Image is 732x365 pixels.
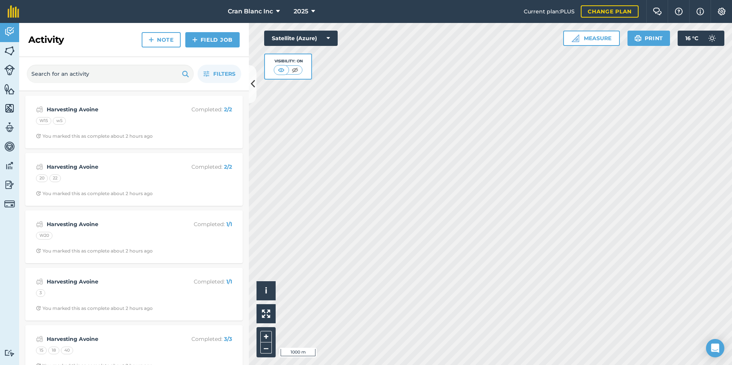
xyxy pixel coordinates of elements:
button: – [260,342,272,354]
button: i [257,281,276,300]
img: A question mark icon [674,8,683,15]
button: Filters [198,65,241,83]
img: svg+xml;base64,PD94bWwgdmVyc2lvbj0iMS4wIiBlbmNvZGluZz0idXRmLTgiPz4KPCEtLSBHZW5lcmF0b3I6IEFkb2JlIE... [4,199,15,209]
button: + [260,331,272,342]
div: 18 [48,347,59,354]
img: svg+xml;base64,PD94bWwgdmVyc2lvbj0iMS4wIiBlbmNvZGluZz0idXRmLTgiPz4KPCEtLSBHZW5lcmF0b3I6IEFkb2JlIE... [36,220,43,229]
div: 22 [49,174,61,182]
a: Note [142,32,181,47]
img: svg+xml;base64,PD94bWwgdmVyc2lvbj0iMS4wIiBlbmNvZGluZz0idXRmLTgiPz4KPCEtLSBHZW5lcmF0b3I6IEFkb2JlIE... [704,31,720,46]
img: svg+xml;base64,PD94bWwgdmVyc2lvbj0iMS4wIiBlbmNvZGluZz0idXRmLTgiPz4KPCEtLSBHZW5lcmF0b3I6IEFkb2JlIE... [36,277,43,286]
img: svg+xml;base64,PHN2ZyB4bWxucz0iaHR0cDovL3d3dy53My5vcmcvMjAwMC9zdmciIHdpZHRoPSI1NiIgaGVpZ2h0PSI2MC... [4,83,15,95]
a: Field Job [185,32,240,47]
img: svg+xml;base64,PD94bWwgdmVyc2lvbj0iMS4wIiBlbmNvZGluZz0idXRmLTgiPz4KPCEtLSBHZW5lcmF0b3I6IEFkb2JlIE... [36,162,43,171]
p: Completed : [171,163,232,171]
img: svg+xml;base64,PHN2ZyB4bWxucz0iaHR0cDovL3d3dy53My5vcmcvMjAwMC9zdmciIHdpZHRoPSIxOSIgaGVpZ2h0PSIyNC... [182,69,189,78]
strong: Harvesting Avoine [47,163,168,171]
img: svg+xml;base64,PHN2ZyB4bWxucz0iaHR0cDovL3d3dy53My5vcmcvMjAwMC9zdmciIHdpZHRoPSIxOSIgaGVpZ2h0PSIyNC... [634,34,642,43]
button: 16 °C [678,31,724,46]
a: Change plan [581,5,639,18]
strong: 2 / 2 [224,106,232,113]
img: svg+xml;base64,PHN2ZyB4bWxucz0iaHR0cDovL3d3dy53My5vcmcvMjAwMC9zdmciIHdpZHRoPSI1MCIgaGVpZ2h0PSI0MC... [276,66,286,74]
strong: 2 / 2 [224,163,232,170]
img: svg+xml;base64,PD94bWwgdmVyc2lvbj0iMS4wIiBlbmNvZGluZz0idXRmLTgiPz4KPCEtLSBHZW5lcmF0b3I6IEFkb2JlIE... [4,141,15,152]
img: svg+xml;base64,PD94bWwgdmVyc2lvbj0iMS4wIiBlbmNvZGluZz0idXRmLTgiPz4KPCEtLSBHZW5lcmF0b3I6IEFkb2JlIE... [4,65,15,75]
div: W15 [36,117,51,125]
div: You marked this as complete about 2 hours ago [36,305,153,311]
span: i [265,286,267,295]
div: You marked this as complete about 2 hours ago [36,191,153,197]
p: Completed : [171,220,232,228]
div: 40 [61,347,73,354]
strong: Harvesting Avoine [47,105,168,114]
div: 20 [36,174,48,182]
h2: Activity [28,34,64,46]
div: You marked this as complete about 2 hours ago [36,248,153,254]
strong: Harvesting Avoine [47,220,168,228]
div: W20 [36,232,52,240]
img: svg+xml;base64,PHN2ZyB4bWxucz0iaHR0cDovL3d3dy53My5vcmcvMjAwMC9zdmciIHdpZHRoPSIxNyIgaGVpZ2h0PSIxNy... [696,7,704,16]
img: fieldmargin Logo [8,5,19,18]
img: Clock with arrow pointing clockwise [36,191,41,196]
img: svg+xml;base64,PHN2ZyB4bWxucz0iaHR0cDovL3d3dy53My5vcmcvMjAwMC9zdmciIHdpZHRoPSI1MCIgaGVpZ2h0PSI0MC... [290,66,300,74]
strong: Harvesting Avoine [47,277,168,286]
img: Clock with arrow pointing clockwise [36,134,41,139]
img: svg+xml;base64,PD94bWwgdmVyc2lvbj0iMS4wIiBlbmNvZGluZz0idXRmLTgiPz4KPCEtLSBHZW5lcmF0b3I6IEFkb2JlIE... [36,334,43,344]
img: A cog icon [717,8,726,15]
div: 15 [36,347,47,354]
img: svg+xml;base64,PD94bWwgdmVyc2lvbj0iMS4wIiBlbmNvZGluZz0idXRmLTgiPz4KPCEtLSBHZW5lcmF0b3I6IEFkb2JlIE... [4,349,15,357]
button: Print [627,31,670,46]
p: Completed : [171,277,232,286]
span: 2025 [294,7,308,16]
strong: 3 / 3 [224,336,232,342]
div: Open Intercom Messenger [706,339,724,357]
span: Current plan : PLUS [524,7,575,16]
p: Completed : [171,335,232,343]
a: Harvesting AvoineCompleted: 1/1W20Clock with arrow pointing clockwiseYou marked this as complete ... [30,215,238,259]
span: Filters [213,70,235,78]
div: Visibility: On [274,58,303,64]
button: Measure [563,31,620,46]
img: svg+xml;base64,PHN2ZyB4bWxucz0iaHR0cDovL3d3dy53My5vcmcvMjAwMC9zdmciIHdpZHRoPSI1NiIgaGVpZ2h0PSI2MC... [4,103,15,114]
strong: 1 / 1 [226,221,232,228]
p: Completed : [171,105,232,114]
img: Ruler icon [572,34,579,42]
img: svg+xml;base64,PHN2ZyB4bWxucz0iaHR0cDovL3d3dy53My5vcmcvMjAwMC9zdmciIHdpZHRoPSIxNCIgaGVpZ2h0PSIyNC... [192,35,198,44]
button: Satellite (Azure) [264,31,338,46]
div: 3 [36,289,45,297]
img: svg+xml;base64,PHN2ZyB4bWxucz0iaHR0cDovL3d3dy53My5vcmcvMjAwMC9zdmciIHdpZHRoPSI1NiIgaGVpZ2h0PSI2MC... [4,45,15,57]
img: svg+xml;base64,PD94bWwgdmVyc2lvbj0iMS4wIiBlbmNvZGluZz0idXRmLTgiPz4KPCEtLSBHZW5lcmF0b3I6IEFkb2JlIE... [4,122,15,133]
strong: Harvesting Avoine [47,335,168,343]
a: Harvesting AvoineCompleted: 2/22022Clock with arrow pointing clockwiseYou marked this as complete... [30,158,238,201]
img: svg+xml;base64,PD94bWwgdmVyc2lvbj0iMS4wIiBlbmNvZGluZz0idXRmLTgiPz4KPCEtLSBHZW5lcmF0b3I6IEFkb2JlIE... [4,160,15,171]
img: svg+xml;base64,PHN2ZyB4bWxucz0iaHR0cDovL3d3dy53My5vcmcvMjAwMC9zdmciIHdpZHRoPSIxNCIgaGVpZ2h0PSIyNC... [149,35,154,44]
a: Harvesting AvoineCompleted: 1/13Clock with arrow pointing clockwiseYou marked this as complete ab... [30,272,238,316]
input: Search for an activity [27,65,194,83]
img: Two speech bubbles overlapping with the left bubble in the forefront [653,8,662,15]
span: Cran Blanc Inc [228,7,273,16]
img: Clock with arrow pointing clockwise [36,248,41,253]
a: Harvesting AvoineCompleted: 2/2W15w5Clock with arrow pointing clockwiseYou marked this as complet... [30,100,238,144]
img: svg+xml;base64,PD94bWwgdmVyc2lvbj0iMS4wIiBlbmNvZGluZz0idXRmLTgiPz4KPCEtLSBHZW5lcmF0b3I6IEFkb2JlIE... [36,105,43,114]
div: You marked this as complete about 2 hours ago [36,133,153,139]
img: svg+xml;base64,PD94bWwgdmVyc2lvbj0iMS4wIiBlbmNvZGluZz0idXRmLTgiPz4KPCEtLSBHZW5lcmF0b3I6IEFkb2JlIE... [4,179,15,191]
strong: 1 / 1 [226,278,232,285]
span: 16 ° C [685,31,698,46]
img: Four arrows, one pointing top left, one top right, one bottom right and the last bottom left [262,310,270,318]
img: Clock with arrow pointing clockwise [36,306,41,311]
img: svg+xml;base64,PD94bWwgdmVyc2lvbj0iMS4wIiBlbmNvZGluZz0idXRmLTgiPz4KPCEtLSBHZW5lcmF0b3I6IEFkb2JlIE... [4,26,15,37]
div: w5 [53,117,66,125]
